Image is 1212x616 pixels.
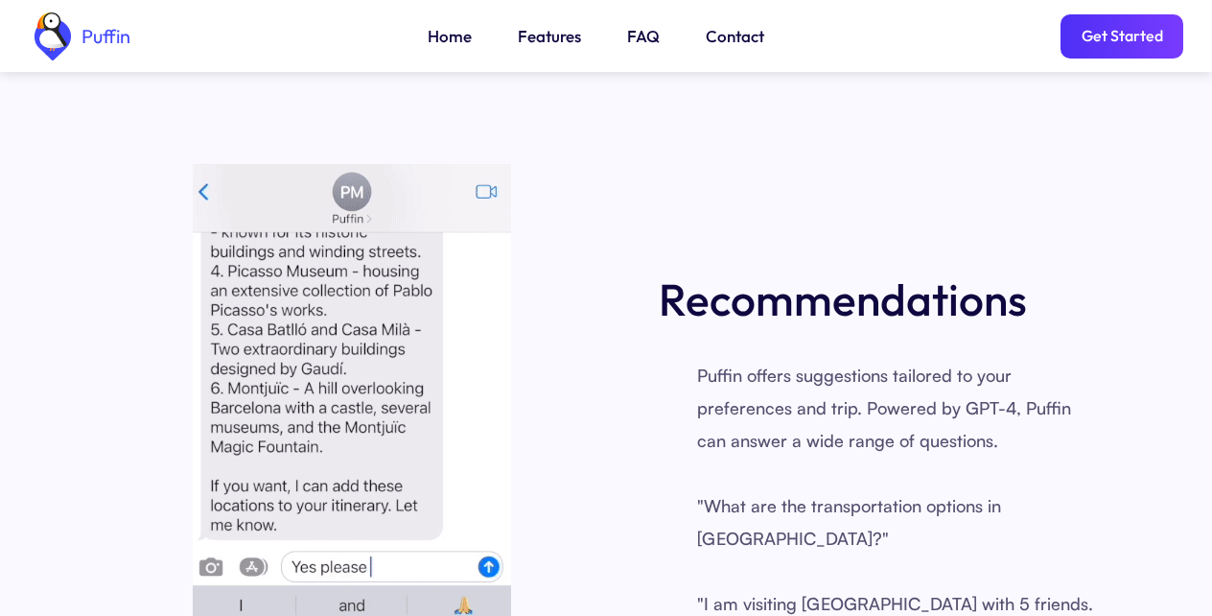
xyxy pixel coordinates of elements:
a: home [29,12,130,60]
h3: Recommendations [659,269,1027,330]
a: Home [428,24,472,49]
div: Puffin [77,27,130,46]
a: Get Started [1060,14,1183,59]
a: Features [518,24,581,49]
a: FAQ [627,24,660,49]
a: Contact [706,24,764,49]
